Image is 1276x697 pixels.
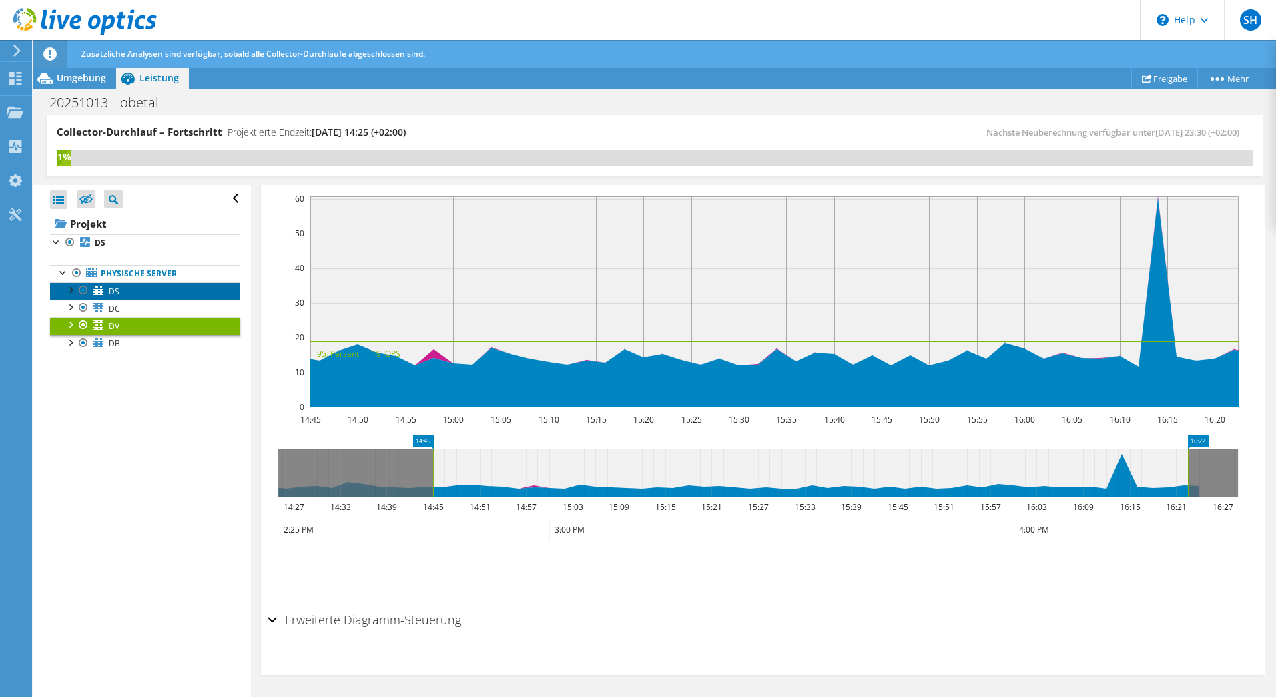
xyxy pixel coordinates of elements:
text: 15:45 [871,414,892,425]
text: 15:39 [840,501,861,513]
text: 15:10 [538,414,559,425]
text: 10 [295,367,304,378]
a: Physische Server [50,265,240,282]
text: 14:27 [283,501,304,513]
text: 14:55 [395,414,416,425]
span: Zusätzliche Analysen sind verfügbar, sobald alle Collector-Durchläufe abgeschlossen sind. [81,48,425,59]
text: 14:51 [469,501,490,513]
text: 16:00 [1014,414,1034,425]
text: 15:30 [728,414,749,425]
text: 60 [295,193,304,204]
text: 14:39 [376,501,396,513]
text: 16:15 [1119,501,1140,513]
span: Umgebung [57,71,106,84]
text: 15:03 [562,501,583,513]
text: 15:27 [747,501,768,513]
text: 14:33 [330,501,350,513]
text: 14:50 [347,414,368,425]
a: DV [50,317,240,334]
span: [DATE] 23:30 (+02:00) [1155,126,1239,138]
text: 14:45 [422,501,443,513]
a: Freigabe [1131,68,1198,89]
svg: \n [1157,14,1169,26]
text: 15:05 [490,414,511,425]
text: 50 [295,228,304,239]
text: 95. Perzentil = 19 IOPS [317,348,400,359]
text: 15:51 [933,501,954,513]
a: DS [50,282,240,300]
h1: 20251013_Lobetal [43,95,180,110]
span: DB [109,338,120,349]
a: DB [50,335,240,353]
a: DS [50,234,240,252]
span: Leistung [139,71,179,84]
h2: Erweiterte Diagramm-Steuerung [268,606,461,633]
text: 40 [295,262,304,274]
text: 16:20 [1204,414,1225,425]
a: Projekt [50,213,240,234]
text: 16:05 [1061,414,1082,425]
text: 16:09 [1072,501,1093,513]
text: 0 [300,401,304,413]
text: 15:00 [442,414,463,425]
text: 15:15 [585,414,606,425]
text: 15:33 [794,501,815,513]
text: 30 [295,297,304,308]
text: 20 [295,332,304,343]
text: 15:45 [887,501,908,513]
text: 16:27 [1212,501,1233,513]
text: 15:57 [980,501,1000,513]
text: 14:57 [515,501,536,513]
span: DS [109,286,119,297]
span: DV [109,320,119,332]
text: 15:15 [655,501,675,513]
text: 15:20 [633,414,653,425]
span: DC [109,303,120,314]
text: 14:45 [300,414,320,425]
text: 16:21 [1165,501,1186,513]
a: DC [50,300,240,317]
text: 15:35 [775,414,796,425]
text: 15:21 [701,501,721,513]
div: 1% [57,150,71,164]
span: Nächste Neuberechnung verfügbar unter [986,126,1246,138]
text: 15:25 [681,414,701,425]
b: DS [95,237,105,248]
text: 15:50 [918,414,939,425]
text: 16:15 [1157,414,1177,425]
text: 16:10 [1109,414,1130,425]
span: SH [1240,9,1261,31]
text: 15:40 [824,414,844,425]
text: 15:09 [608,501,629,513]
text: 15:55 [966,414,987,425]
text: 16:03 [1026,501,1046,513]
h4: Projektierte Endzeit: [228,125,406,140]
span: [DATE] 14:25 (+02:00) [312,126,406,138]
a: Mehr [1197,68,1259,89]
